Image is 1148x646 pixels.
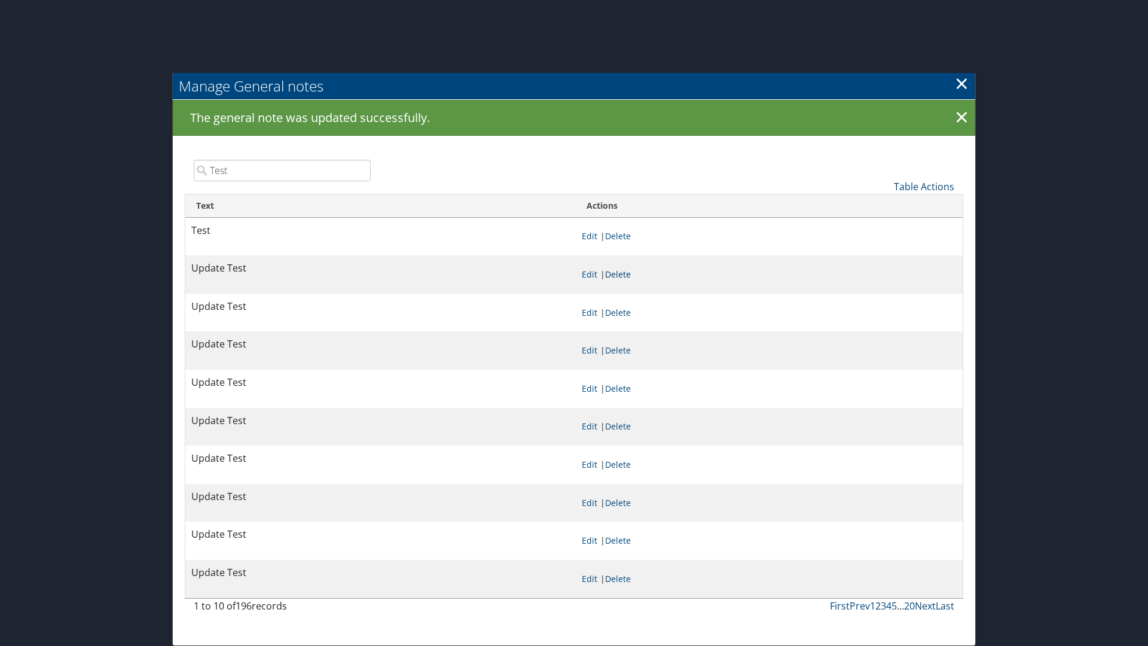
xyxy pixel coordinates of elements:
a: Delete [605,497,631,508]
a: × [955,71,969,95]
a: Delete [605,345,631,356]
a: Table Actions [894,180,954,193]
td: | [576,218,963,256]
td: | [576,408,963,446]
a: 5 [891,599,897,613]
a: Edit [582,535,597,546]
a: 2 [875,599,881,613]
h2: Manage General notes [173,73,975,99]
a: Prev [850,599,870,613]
a: 3 [881,599,886,613]
a: 1 [870,599,875,613]
a: Edit [582,497,597,508]
a: Next [915,599,936,613]
a: Delete [605,573,631,584]
a: Delete [605,420,631,432]
a: Edit [582,307,597,318]
p: Update Test [191,451,570,467]
a: First [830,599,850,613]
a: Delete [605,459,631,470]
span: 196 [236,599,252,613]
th: Text [185,194,576,218]
td: | [576,331,963,370]
p: Update Test [191,337,570,352]
a: Edit [582,230,597,242]
p: Update Test [191,565,570,581]
a: Last [936,599,954,613]
p: Update Test [191,299,570,315]
div: The general note was updated successfully. [173,100,975,136]
input: Search [194,160,371,181]
th: Actions [576,194,963,218]
td: | [576,484,963,522]
a: × [951,106,972,130]
p: Update Test [191,413,570,429]
td: | [576,370,963,408]
td: | [576,560,963,598]
td: | [576,294,963,332]
a: 20 [904,599,915,613]
p: Update Test [191,375,570,391]
a: Delete [605,269,631,280]
a: Delete [605,383,631,394]
a: Delete [605,230,631,242]
td: | [576,446,963,484]
p: Update Test [191,489,570,505]
a: Edit [582,345,597,356]
a: Edit [582,383,597,394]
a: Edit [582,459,597,470]
a: Edit [582,269,597,280]
a: Delete [605,307,631,318]
p: Update Test [191,527,570,543]
p: Update Test [191,261,570,276]
a: Edit [582,573,597,584]
a: Edit [582,420,597,432]
span: … [897,599,904,613]
td: | [576,255,963,294]
a: 4 [886,599,891,613]
p: Test [191,223,570,239]
td: | [576,522,963,560]
div: 1 to 10 of records [194,599,371,619]
a: Delete [605,535,631,546]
